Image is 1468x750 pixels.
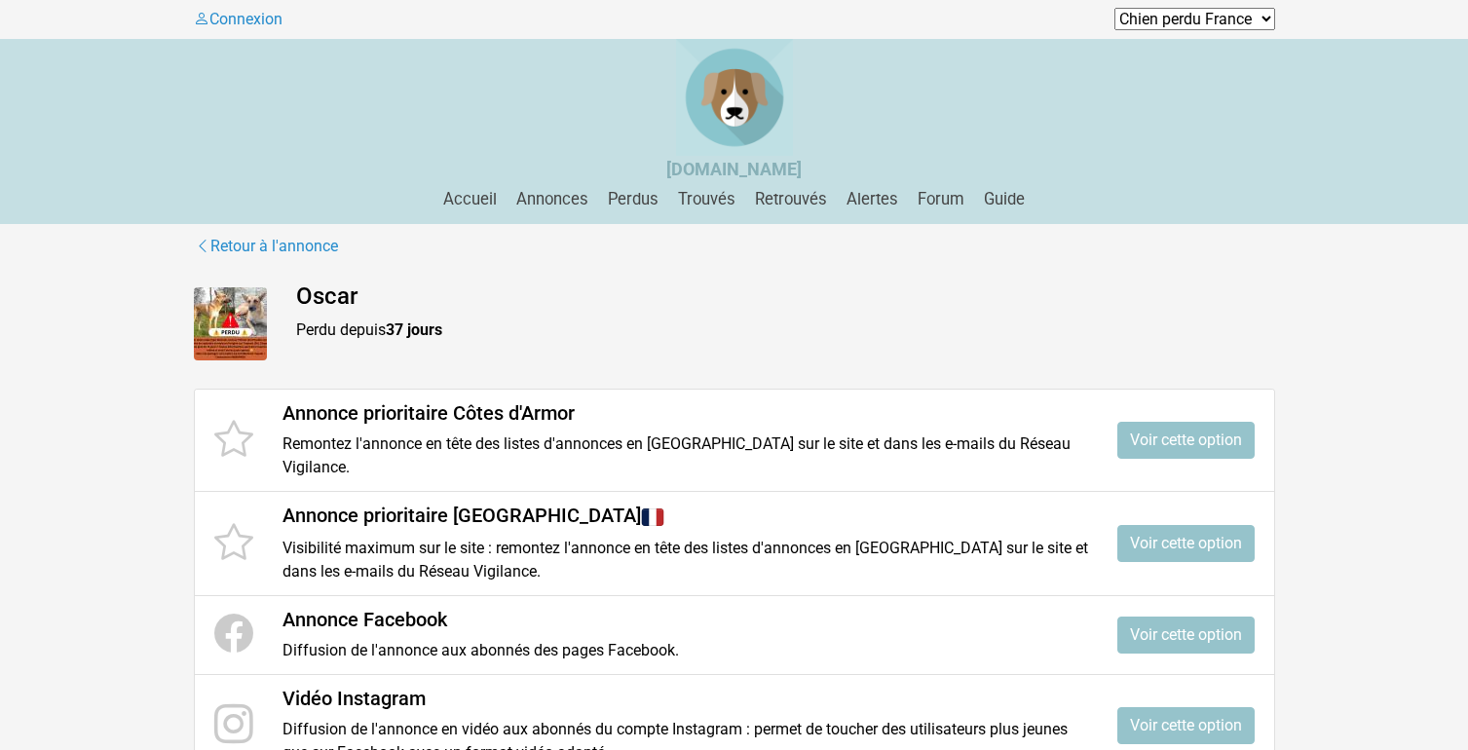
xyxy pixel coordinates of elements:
[670,190,743,208] a: Trouvés
[194,234,339,259] a: Retour à l'annonce
[508,190,596,208] a: Annonces
[666,161,802,179] a: [DOMAIN_NAME]
[282,687,1088,710] h4: Vidéo Instagram
[1117,707,1255,744] a: Voir cette option
[282,401,1088,425] h4: Annonce prioritaire Côtes d'Armor
[747,190,835,208] a: Retrouvés
[282,537,1088,583] p: Visibilité maximum sur le site : remontez l'annonce en tête des listes d'annonces en [GEOGRAPHIC_...
[282,639,1088,662] p: Diffusion de l'annonce aux abonnés des pages Facebook.
[839,190,906,208] a: Alertes
[435,190,505,208] a: Accueil
[666,159,802,179] strong: [DOMAIN_NAME]
[641,506,664,529] img: France
[282,608,1088,631] h4: Annonce Facebook
[1117,422,1255,459] a: Voir cette option
[386,320,442,339] strong: 37 jours
[194,10,282,28] a: Connexion
[1117,525,1255,562] a: Voir cette option
[676,39,793,156] img: Chien Perdu France
[910,190,972,208] a: Forum
[282,504,1088,529] h4: Annonce prioritaire [GEOGRAPHIC_DATA]
[1117,617,1255,654] a: Voir cette option
[296,282,1275,311] h4: Oscar
[976,190,1033,208] a: Guide
[296,319,1275,342] p: Perdu depuis
[282,432,1088,479] p: Remontez l'annonce en tête des listes d'annonces en [GEOGRAPHIC_DATA] sur le site et dans les e-m...
[600,190,666,208] a: Perdus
